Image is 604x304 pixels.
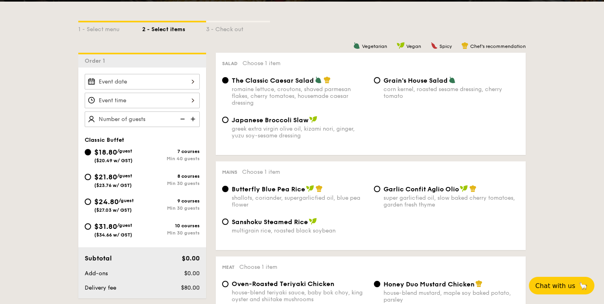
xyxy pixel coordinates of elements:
[222,281,228,287] input: Oven-Roasted Teriyaki Chickenhouse-blend teriyaki sauce, baby bok choy, king oyster and shiitake ...
[206,22,270,34] div: 3 - Check out
[142,230,200,236] div: Min 30 guests
[142,22,206,34] div: 2 - Select items
[309,116,317,123] img: icon-vegan.f8ff3823.svg
[242,60,280,67] span: Choose 1 item
[181,284,200,291] span: $80.00
[94,232,132,238] span: ($34.66 w/ GST)
[383,280,475,288] span: Honey Duo Mustard Chicken
[232,289,368,303] div: house-blend teriyaki sauce, baby bok choy, king oyster and shiitake mushrooms
[353,42,360,49] img: icon-vegetarian.fe4039eb.svg
[188,111,200,127] img: icon-add.58712e84.svg
[232,125,368,139] div: greek extra virgin olive oil, kizami nori, ginger, yuzu soy-sesame dressing
[142,181,200,186] div: Min 30 guests
[306,185,314,192] img: icon-vegan.f8ff3823.svg
[383,195,519,208] div: super garlicfied oil, slow baked cherry tomatoes, garden fresh thyme
[222,219,228,225] input: Sanshoku Steamed Ricemultigrain rice, roasted black soybean
[470,44,526,49] span: Chef's recommendation
[119,198,134,203] span: /guest
[232,227,368,234] div: multigrain rice, roasted black soybean
[374,281,380,287] input: Honey Duo Mustard Chickenhouse-blend mustard, maple soy baked potato, parsley
[222,117,228,123] input: Japanese Broccoli Slawgreek extra virgin olive oil, kizami nori, ginger, yuzu soy-sesame dressing
[475,280,483,287] img: icon-chef-hat.a58ddaea.svg
[578,281,588,290] span: 🦙
[94,158,133,163] span: ($20.49 w/ GST)
[383,86,519,99] div: corn kernel, roasted sesame dressing, cherry tomato
[239,264,277,270] span: Choose 1 item
[85,199,91,205] input: $24.80/guest($27.03 w/ GST)9 coursesMin 30 guests
[232,77,314,84] span: The Classic Caesar Salad
[222,264,234,270] span: Meat
[117,223,132,228] span: /guest
[383,185,459,193] span: Garlic Confit Aglio Olio
[142,223,200,228] div: 10 courses
[222,61,238,66] span: Salad
[232,116,308,124] span: Japanese Broccoli Slaw
[232,218,308,226] span: Sanshoku Steamed Rice
[374,77,380,83] input: Grain's House Saladcorn kernel, roasted sesame dressing, cherry tomato
[142,173,200,179] div: 8 courses
[383,77,448,84] span: Grain's House Salad
[85,137,124,143] span: Classic Buffet
[94,222,117,231] span: $31.80
[535,282,575,290] span: Chat with us
[182,254,200,262] span: $0.00
[324,76,331,83] img: icon-chef-hat.a58ddaea.svg
[117,148,132,154] span: /guest
[469,185,477,192] img: icon-chef-hat.a58ddaea.svg
[94,173,117,181] span: $21.80
[222,77,228,83] input: The Classic Caesar Saladromaine lettuce, croutons, shaved parmesan flakes, cherry tomatoes, house...
[85,284,116,291] span: Delivery fee
[184,270,200,277] span: $0.00
[176,111,188,127] img: icon-reduce.1d2dbef1.svg
[461,42,469,49] img: icon-chef-hat.a58ddaea.svg
[142,198,200,204] div: 9 courses
[85,254,112,262] span: Subtotal
[94,148,117,157] span: $18.80
[439,44,452,49] span: Spicy
[85,174,91,180] input: $21.80/guest($23.76 w/ GST)8 coursesMin 30 guests
[142,156,200,161] div: Min 40 guests
[117,173,132,179] span: /guest
[316,185,323,192] img: icon-chef-hat.a58ddaea.svg
[362,44,387,49] span: Vegetarian
[383,290,519,303] div: house-blend mustard, maple soy baked potato, parsley
[374,186,380,192] input: Garlic Confit Aglio Oliosuper garlicfied oil, slow baked cherry tomatoes, garden fresh thyme
[397,42,405,49] img: icon-vegan.f8ff3823.svg
[406,44,421,49] span: Vegan
[142,205,200,211] div: Min 30 guests
[85,58,108,64] span: Order 1
[529,277,594,294] button: Chat with us🦙
[309,218,317,225] img: icon-vegan.f8ff3823.svg
[460,185,468,192] img: icon-vegan.f8ff3823.svg
[142,149,200,154] div: 7 courses
[242,169,280,175] span: Choose 1 item
[85,93,200,108] input: Event time
[94,207,132,213] span: ($27.03 w/ GST)
[315,76,322,83] img: icon-vegetarian.fe4039eb.svg
[94,197,119,206] span: $24.80
[232,86,368,106] div: romaine lettuce, croutons, shaved parmesan flakes, cherry tomatoes, housemade caesar dressing
[85,270,108,277] span: Add-ons
[85,74,200,89] input: Event date
[232,280,334,288] span: Oven-Roasted Teriyaki Chicken
[431,42,438,49] img: icon-spicy.37a8142b.svg
[449,76,456,83] img: icon-vegetarian.fe4039eb.svg
[78,22,142,34] div: 1 - Select menu
[232,195,368,208] div: shallots, coriander, supergarlicfied oil, blue pea flower
[222,169,237,175] span: Mains
[85,111,200,127] input: Number of guests
[232,185,305,193] span: Butterfly Blue Pea Rice
[85,223,91,230] input: $31.80/guest($34.66 w/ GST)10 coursesMin 30 guests
[94,183,132,188] span: ($23.76 w/ GST)
[85,149,91,155] input: $18.80/guest($20.49 w/ GST)7 coursesMin 40 guests
[222,186,228,192] input: Butterfly Blue Pea Riceshallots, coriander, supergarlicfied oil, blue pea flower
